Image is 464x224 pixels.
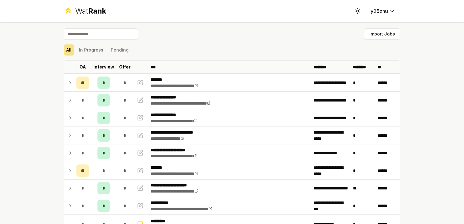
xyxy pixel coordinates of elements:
[364,28,400,39] button: Import Jobs
[93,64,114,70] p: Interview
[75,6,106,16] div: Wat
[76,44,106,56] button: In Progress
[108,44,131,56] button: Pending
[64,44,74,56] button: All
[119,64,131,70] p: Offer
[64,6,106,16] a: WatRank
[88,6,106,15] span: Rank
[366,6,400,17] button: y25zhu
[371,7,388,15] span: y25zhu
[79,64,86,70] p: OA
